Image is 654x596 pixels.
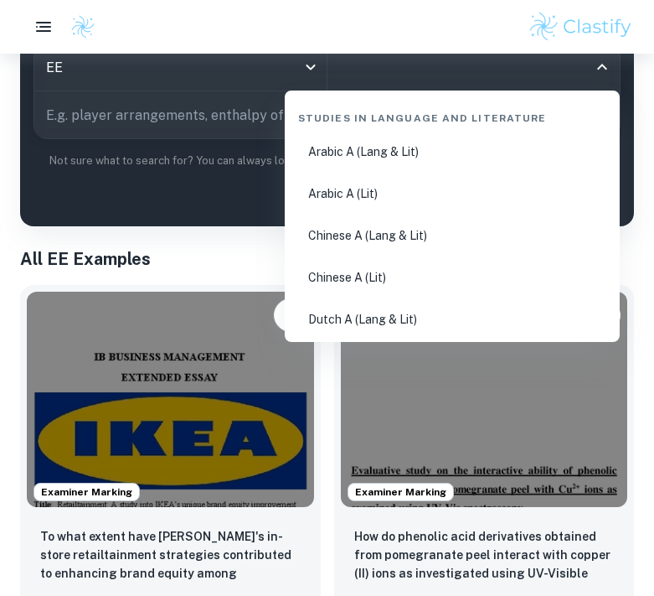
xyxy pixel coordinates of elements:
p: To what extent have IKEA's in-store retailtainment strategies contributed to enhancing brand equi... [40,527,301,584]
p: How do phenolic acid derivatives obtained from pomegranate peel interact with copper (II) ions as... [354,527,615,584]
button: Please log in to bookmark exemplars [274,298,307,332]
img: Chemistry EE example thumbnail: How do phenolic acid derivatives obtaine [341,292,628,507]
div: EE [34,44,327,91]
span: Examiner Marking [348,485,453,500]
a: Clastify logo [60,14,95,39]
button: Close [590,55,614,79]
p: Not sure what to search for? You can always look through our example Extended Essays below for in... [33,153,621,169]
div: Studies in Language and Literature [291,97,613,132]
img: Clastify logo [70,14,95,39]
li: Arabic A (Lit) [291,174,613,213]
h1: All EE Examples [20,246,634,272]
li: Dutch A (Lang & Lit) [291,300,613,339]
img: Clastify logo [528,10,634,44]
li: Chinese A (Lang & Lit) [291,216,613,255]
input: E.g. player arrangements, enthalpy of combustion, analysis of a big city... [34,91,573,138]
li: Chinese A (Lit) [291,258,613,297]
li: Arabic A (Lang & Lit) [291,132,613,171]
span: Examiner Marking [34,485,139,500]
img: Business and Management EE example thumbnail: To what extent have IKEA's in-store reta [27,292,314,507]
